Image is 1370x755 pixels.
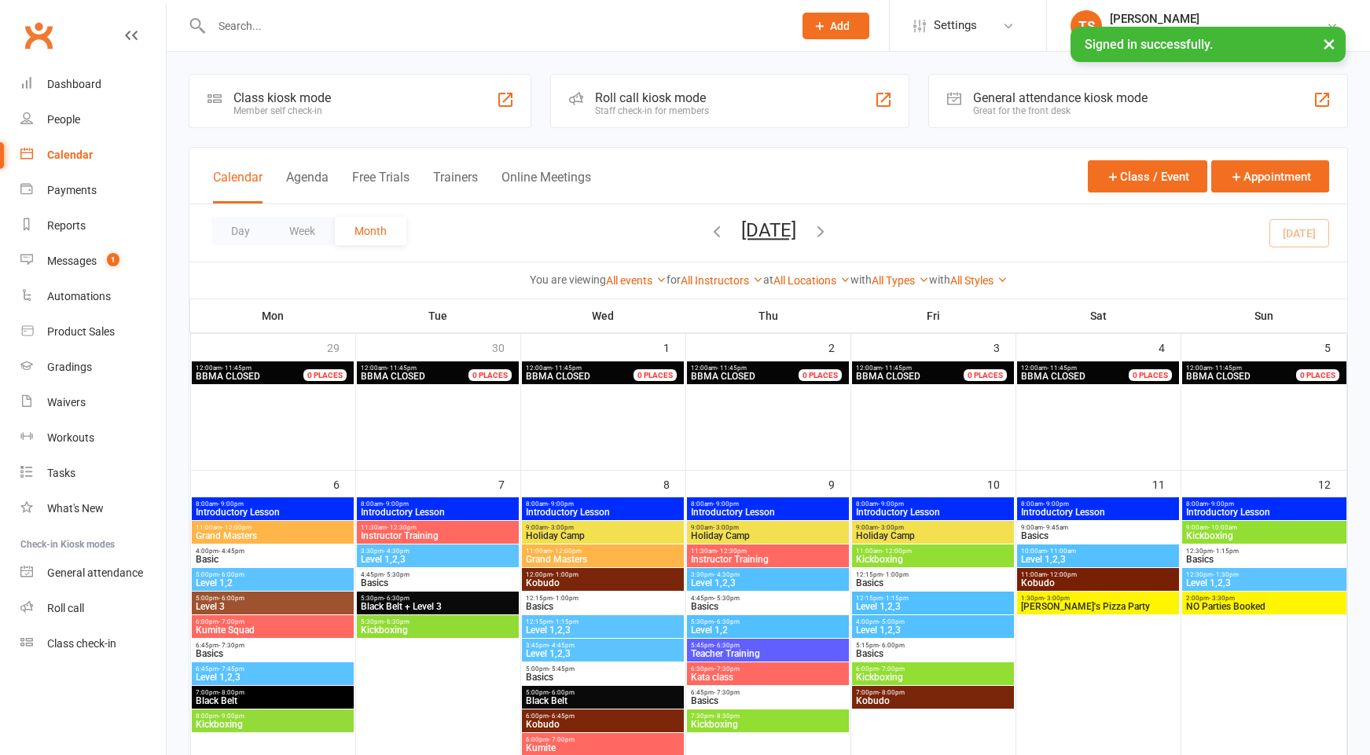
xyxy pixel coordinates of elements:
div: Gradings [47,361,92,373]
span: 5:30pm [690,618,845,625]
span: - 9:00pm [1043,500,1069,508]
span: - 4:30pm [714,571,740,578]
span: Kickboxing [855,673,1010,682]
span: 12:00am [855,365,982,372]
a: Tasks [20,456,166,491]
div: 0 PLACES [1296,369,1339,381]
span: 6:00pm [525,736,680,743]
a: Waivers [20,385,166,420]
th: Wed [520,299,685,332]
span: - 6:00pm [879,642,905,649]
span: Level 1,2 [690,625,845,635]
span: Introductory Lesson [1020,508,1175,517]
span: - 7:30pm [219,642,244,649]
span: - 6:30pm [384,618,410,625]
th: Mon [190,299,355,332]
span: 8:00am [690,500,845,508]
span: - 11:45pm [1212,365,1242,372]
div: Black Belt Martial Arts [GEOGRAPHIC_DATA] [1110,26,1326,40]
span: - 6:45pm [549,713,575,720]
span: - 1:15pm [553,618,578,625]
div: Reports [47,219,86,232]
span: - 1:00pm [883,571,909,578]
span: 7:00pm [195,689,350,696]
span: Kickboxing [855,555,1010,564]
span: Signed in successfully. [1085,37,1213,52]
a: Class kiosk mode [20,626,166,662]
span: Grand Masters [195,531,350,541]
a: All Locations [773,274,850,287]
div: Great for the front desk [973,105,1148,116]
div: Roll call kiosk mode [595,90,709,105]
span: - 1:30pm [1213,571,1239,578]
span: BBMA CLOSED [691,371,755,382]
span: - 7:00pm [549,736,575,743]
div: 12 [1318,471,1346,497]
span: - 9:00pm [1208,500,1234,508]
span: Kumite [525,743,680,753]
div: 30 [492,334,520,360]
span: - 12:00pm [552,548,582,555]
span: Basics [360,578,515,588]
span: 5:15pm [855,642,1010,649]
div: Class kiosk mode [233,90,331,105]
span: 9:00am [855,524,1010,531]
span: 8:00am [855,500,1010,508]
button: Agenda [286,170,329,203]
span: BBMA CLOSED [856,371,920,382]
div: 7 [498,471,520,497]
a: General attendance kiosk mode [20,555,166,591]
span: - 9:00pm [713,500,739,508]
strong: at [763,273,773,286]
span: Black Belt + Level 3 [360,602,515,611]
span: - 3:00pm [878,524,904,531]
span: - 11:45pm [222,365,252,372]
th: Tue [355,299,520,332]
button: Calendar [213,170,263,203]
div: 29 [327,334,355,360]
span: - 6:30pm [384,595,410,602]
span: Basics [525,673,680,682]
span: 6:45pm [195,665,350,673]
span: Kickboxing [360,625,515,635]
span: - 5:30pm [384,571,410,578]
span: Settings [934,8,977,43]
span: BBMA CLOSED [1186,371,1251,382]
span: 5:00pm [195,571,350,578]
span: 4:00pm [195,548,350,555]
button: Add [803,13,869,39]
span: 9:00am [1020,524,1175,531]
span: - 8:00pm [879,689,905,696]
span: - 9:45am [1043,524,1068,531]
span: 11:00am [195,524,350,531]
span: 10:00am [1020,548,1175,555]
a: Workouts [20,420,166,456]
div: Product Sales [47,325,115,338]
span: 2:00pm [1185,595,1343,602]
span: 6:30pm [690,665,845,673]
span: - 1:15pm [883,595,909,602]
div: 11 [1152,471,1181,497]
span: 8:00am [360,500,515,508]
span: - 11:45pm [882,365,912,372]
a: People [20,102,166,137]
span: Kobudo [1020,578,1175,588]
a: Payments [20,173,166,208]
span: Basics [525,602,680,611]
span: BBMA CLOSED [361,371,425,382]
a: All Instructors [681,274,763,287]
button: × [1315,27,1343,60]
span: 3:30pm [360,548,515,555]
span: 6:45pm [690,689,845,696]
span: Kickboxing [690,720,845,729]
span: Level 1,2,3 [1185,578,1343,588]
span: - 1:00pm [553,571,578,578]
button: Free Trials [352,170,410,203]
span: Basics [855,578,1010,588]
span: Basics [690,696,845,706]
span: Basics [855,649,1010,658]
a: Calendar [20,137,166,173]
span: - 12:30pm [717,548,747,555]
div: What's New [47,502,104,515]
span: BBMA CLOSED [526,371,590,382]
